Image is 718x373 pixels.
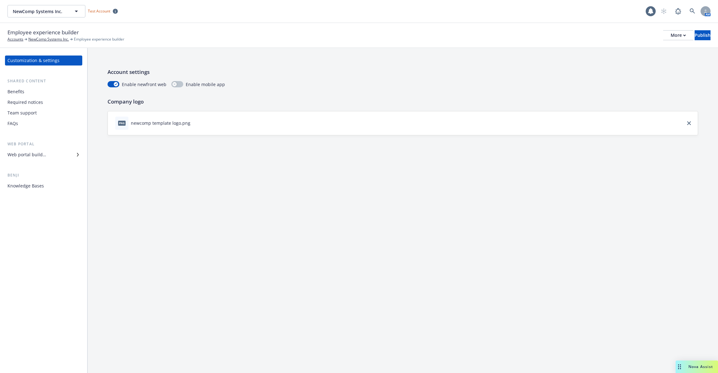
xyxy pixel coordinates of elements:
div: FAQs [7,119,18,128]
span: Enable newfront web [122,81,166,88]
a: Start snowing [658,5,670,17]
div: Web portal builder [7,150,46,160]
a: Knowledge Bases [5,181,82,191]
div: Benji [5,172,82,178]
button: More [663,30,693,40]
div: Shared content [5,78,82,84]
a: Web portal builder [5,150,82,160]
div: Benefits [7,87,24,97]
a: Accounts [7,36,23,42]
a: NewComp Systems Inc. [28,36,69,42]
a: Benefits [5,87,82,97]
a: FAQs [5,119,82,128]
div: Team support [7,108,37,118]
a: close [685,119,693,127]
button: Nova Assist [676,361,718,373]
span: png [118,121,126,125]
span: Employee experience builder [7,28,79,36]
a: Team support [5,108,82,118]
button: Publish [695,30,711,40]
div: Publish [695,31,711,40]
button: download file [193,120,198,126]
div: Web portal [5,141,82,147]
div: Required notices [7,97,43,107]
span: Test Account [88,8,110,14]
a: Search [686,5,699,17]
span: Employee experience builder [74,36,124,42]
div: Knowledge Bases [7,181,44,191]
p: Company logo [108,98,698,106]
button: NewComp Systems Inc. [7,5,85,17]
div: More [671,31,686,40]
span: Nova Assist [688,364,713,369]
span: NewComp Systems Inc. [13,8,67,15]
a: Report a Bug [672,5,684,17]
p: Account settings [108,68,698,76]
div: Customization & settings [7,56,60,65]
div: newcomp template logo.png [131,120,190,126]
div: Drag to move [676,361,683,373]
a: Customization & settings [5,56,82,65]
span: Enable mobile app [186,81,225,88]
a: Required notices [5,97,82,107]
span: Test Account [85,8,120,14]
